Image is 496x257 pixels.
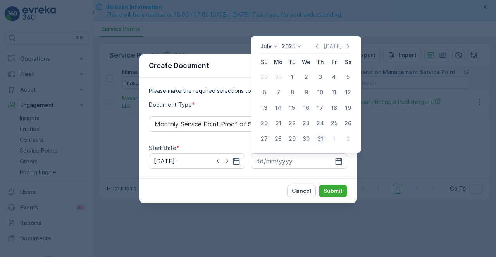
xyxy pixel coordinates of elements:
[272,133,284,145] div: 28
[149,145,176,151] label: Start Date
[257,55,271,69] th: Sunday
[324,43,342,50] p: [DATE]
[149,153,245,169] input: dd/mm/yyyy
[272,117,284,129] div: 21
[285,55,299,69] th: Tuesday
[258,117,270,129] div: 20
[342,133,354,145] div: 2
[272,71,284,83] div: 30
[342,71,354,83] div: 5
[328,117,340,129] div: 25
[314,71,326,83] div: 3
[328,86,340,99] div: 11
[272,86,284,99] div: 7
[299,55,313,69] th: Wednesday
[286,117,298,129] div: 22
[342,117,354,129] div: 26
[300,102,312,114] div: 16
[314,102,326,114] div: 17
[251,153,347,169] input: dd/mm/yyyy
[319,185,347,197] button: Submit
[271,55,285,69] th: Monday
[149,101,192,108] label: Document Type
[314,117,326,129] div: 24
[328,71,340,83] div: 4
[342,102,354,114] div: 19
[149,87,347,95] p: Please make the required selections to create your document.
[282,43,295,50] p: 2025
[286,102,298,114] div: 15
[313,55,327,69] th: Thursday
[258,71,270,83] div: 29
[300,86,312,99] div: 9
[341,55,355,69] th: Saturday
[260,43,272,50] p: July
[300,133,312,145] div: 30
[258,133,270,145] div: 27
[258,102,270,114] div: 13
[286,71,298,83] div: 1
[314,133,326,145] div: 31
[314,86,326,99] div: 10
[327,55,341,69] th: Friday
[342,86,354,99] div: 12
[287,185,316,197] button: Cancel
[300,71,312,83] div: 2
[328,102,340,114] div: 18
[149,60,209,71] p: Create Document
[286,133,298,145] div: 29
[286,86,298,99] div: 8
[300,117,312,129] div: 23
[292,187,311,195] p: Cancel
[258,86,270,99] div: 6
[272,102,284,114] div: 14
[328,133,340,145] div: 1
[324,187,343,195] p: Submit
